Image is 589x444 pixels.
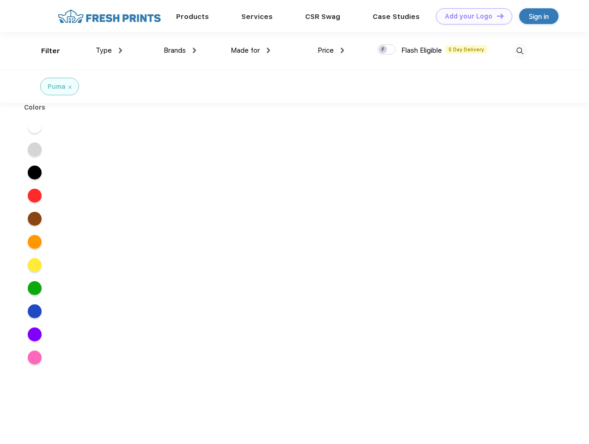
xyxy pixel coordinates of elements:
[55,8,164,25] img: fo%20logo%202.webp
[241,12,273,21] a: Services
[48,82,66,92] div: Puma
[96,46,112,55] span: Type
[17,103,53,112] div: Colors
[318,46,334,55] span: Price
[519,8,558,24] a: Sign in
[512,43,528,59] img: desktop_search.svg
[231,46,260,55] span: Made for
[445,12,492,20] div: Add your Logo
[497,13,503,18] img: DT
[119,48,122,53] img: dropdown.png
[68,86,72,89] img: filter_cancel.svg
[41,46,60,56] div: Filter
[341,48,344,53] img: dropdown.png
[193,48,196,53] img: dropdown.png
[176,12,209,21] a: Products
[267,48,270,53] img: dropdown.png
[164,46,186,55] span: Brands
[401,46,442,55] span: Flash Eligible
[305,12,340,21] a: CSR Swag
[529,11,549,22] div: Sign in
[446,45,487,54] span: 5 Day Delivery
